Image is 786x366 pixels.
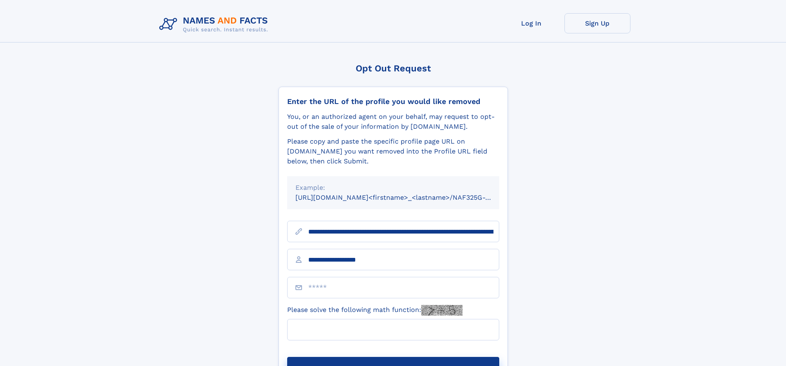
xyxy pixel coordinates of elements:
[287,137,499,166] div: Please copy and paste the specific profile page URL on [DOMAIN_NAME] you want removed into the Pr...
[295,183,491,193] div: Example:
[295,194,515,201] small: [URL][DOMAIN_NAME]<firstname>_<lastname>/NAF325G-xxxxxxxx
[279,63,508,73] div: Opt Out Request
[287,305,463,316] label: Please solve the following math function:
[287,97,499,106] div: Enter the URL of the profile you would like removed
[287,112,499,132] div: You, or an authorized agent on your behalf, may request to opt-out of the sale of your informatio...
[564,13,630,33] a: Sign Up
[156,13,275,35] img: Logo Names and Facts
[498,13,564,33] a: Log In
